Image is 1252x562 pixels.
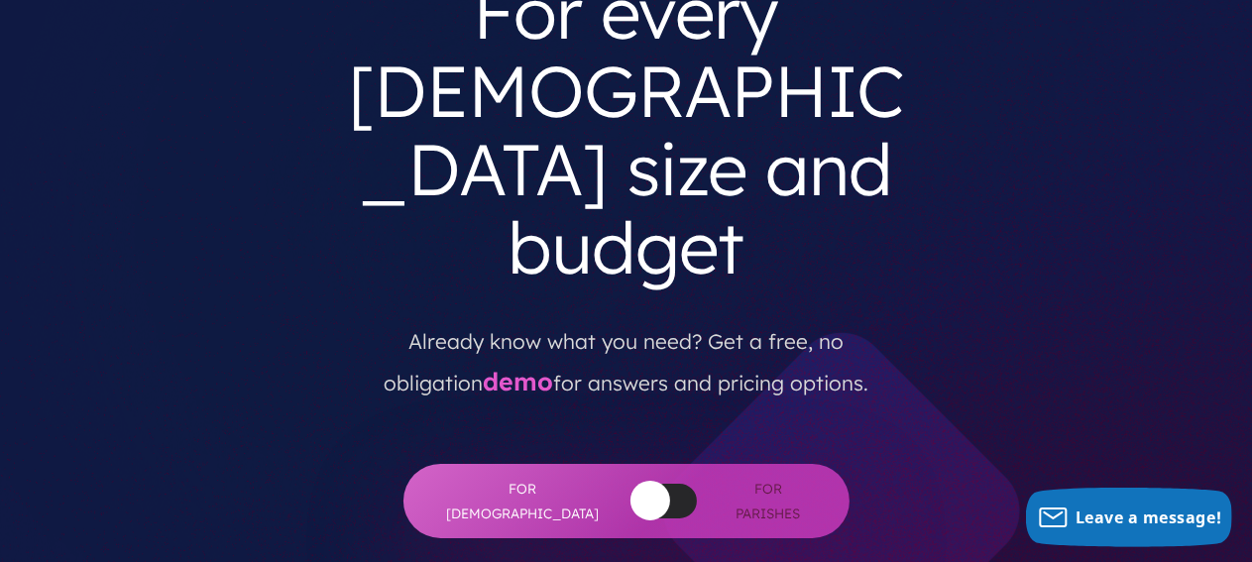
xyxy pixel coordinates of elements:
[342,303,911,404] p: Already know what you need? Get a free, no obligation for answers and pricing options.
[727,477,810,525] span: For Parishes
[483,366,553,396] a: demo
[443,477,602,525] span: For [DEMOGRAPHIC_DATA]
[1026,488,1232,547] button: Leave a message!
[1076,506,1222,528] span: Leave a message!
